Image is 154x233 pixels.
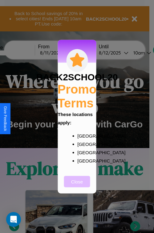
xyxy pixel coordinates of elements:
[77,148,89,156] p: [GEOGRAPHIC_DATA]
[77,156,89,165] p: [GEOGRAPHIC_DATA]
[6,212,21,227] div: Open Intercom Messenger
[3,106,7,131] div: Give Feedback
[58,111,93,125] b: These locations apply:
[64,176,90,187] button: Close
[58,82,97,110] h2: Promo Terms
[77,131,89,140] p: [GEOGRAPHIC_DATA]
[77,140,89,148] p: [GEOGRAPHIC_DATA]
[36,72,118,82] h3: BACK2SCHOOL20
